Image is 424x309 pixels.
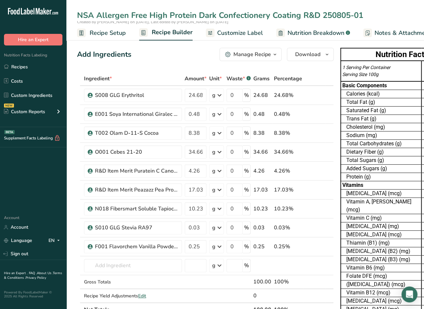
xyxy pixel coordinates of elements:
span: Percentage [274,75,302,83]
td: Vitamin A, [PERSON_NAME] (mcg) [341,198,421,214]
div: Powered By FoodLabelMaker © 2025 All Rights Reserved [4,290,62,298]
div: Custom Reports [4,108,45,115]
td: [MEDICAL_DATA] (mcg) [341,190,421,198]
td: Thiamin (B1) (mg) [341,239,421,247]
div: 10.23% [274,205,302,213]
td: Total Sugars (g) [341,156,421,165]
td: Sodium (mg) [341,131,421,140]
div: g [212,148,215,156]
div: 0.03 [253,224,271,232]
div: 8.38 [253,129,271,137]
td: [MEDICAL_DATA] (B3) (mg) [341,256,421,264]
div: R&D Item Merit Peazazz Pea Protein [95,186,178,194]
div: 0 [253,292,271,300]
td: Protein (g) [341,173,421,181]
div: 17.03 [253,186,271,194]
span: Serving Size [342,72,367,77]
div: Manage Recipe [233,50,271,58]
div: 0.25% [274,243,302,251]
div: 10.23 [253,205,271,213]
span: Created by [PERSON_NAME] on [DATE], Last edited by [PERSON_NAME] on [DATE] [77,19,228,25]
div: 0.03% [274,224,302,232]
div: Open Intercom Messenger [401,286,417,302]
td: Calories (kcal) [341,90,421,98]
td: Trans Fat (g) [341,115,421,123]
td: Vitamin B12 (mcg) [341,289,421,297]
div: g [212,186,215,194]
a: Language [4,235,32,246]
span: Recipe Setup [90,29,126,38]
button: Manage Recipe [219,48,282,61]
span: Customize Label [217,29,263,38]
td: ([MEDICAL_DATA]) (mcg) [341,280,421,289]
a: Recipe Builder [139,25,193,41]
td: [MEDICAL_DATA] (B2) (mg) [341,247,421,256]
div: S008 GLG Erythritol [95,91,178,99]
div: 17.03% [274,186,302,194]
span: Unit [209,75,222,83]
div: Recipe Yield Adjustments [84,292,182,299]
span: Download [295,50,320,58]
div: Add Ingredients [77,49,131,60]
a: FAQ . [29,271,37,275]
div: E001 Soya International Giralec Sunflower [MEDICAL_DATA] SUNRISE SFL [95,110,178,118]
div: BETA [4,130,15,134]
td: Folate DFE (mcg) [341,272,421,280]
td: Basic Components [341,81,421,90]
div: N018 Fibersmart Soluble Tapioca Fiber 60750 [95,205,178,213]
div: 24.68% [274,91,302,99]
div: 34.66 [253,148,271,156]
div: 24.68 [253,91,271,99]
td: Total Fat (g) [341,98,421,107]
td: [MEDICAL_DATA] (mcg) [341,297,421,305]
span: 100g [368,72,379,77]
a: Recipe Setup [77,26,126,40]
td: Vitamins [341,181,421,190]
div: 4.26% [274,167,302,175]
div: EN [48,237,62,245]
div: 100% [274,278,302,286]
div: g [212,129,215,137]
div: F001 Flavorchem Vanilla Powder 93.7376 [95,243,178,251]
div: g [212,110,215,118]
div: 8.38% [274,129,302,137]
td: Vitamin B6 (mg) [341,264,421,272]
div: Waste [226,75,251,83]
a: Nutrition Breakdown [276,26,350,40]
div: R&D Item Merit Puratein C Canola Protein [95,167,178,175]
a: Privacy Policy [26,275,46,280]
a: About Us . [37,271,53,275]
div: 0.25 [253,243,271,251]
td: Saturated Fat (g) [341,107,421,115]
button: Download [287,48,334,61]
div: 0.48% [274,110,302,118]
div: g [212,262,215,270]
div: 1 Serving Per Container [342,64,420,71]
td: Dietary Fiber (g) [341,148,421,156]
span: Edit [138,293,146,299]
input: Add Ingredient [84,259,182,272]
div: g [212,243,215,251]
div: S010 GLG Stevia RA97 [95,224,178,232]
a: Terms & Conditions . [4,271,62,280]
div: O001 Cebes 21-20 [95,148,178,156]
span: Amount [185,75,207,83]
td: Cholesterol (mg) [341,123,421,131]
div: 4.26 [253,167,271,175]
div: g [212,224,215,232]
div: g [212,91,215,99]
td: [MEDICAL_DATA] (mcg) [341,231,421,239]
div: g [212,167,215,175]
div: g [212,205,215,213]
div: T002 Olam D-11-S Cocoa [95,129,178,137]
button: Hire an Expert [4,34,62,45]
span: Ingredient [84,75,112,83]
span: Recipe Builder [152,28,193,37]
div: 0.48 [253,110,271,118]
td: Vitamin C (mg) [341,214,421,222]
div: 34.66% [274,148,302,156]
span: Nutrition Breakdown [288,29,344,38]
a: Customize Label [206,26,263,40]
div: 100.00 [253,278,271,286]
span: Grams [253,75,270,83]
